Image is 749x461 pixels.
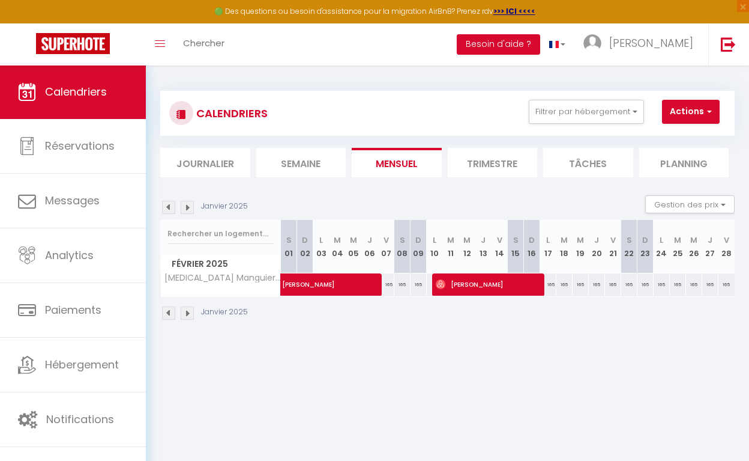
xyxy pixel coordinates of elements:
[686,220,702,273] th: 26
[45,138,115,153] span: Réservations
[594,234,599,246] abbr: J
[36,33,110,54] img: Super Booking
[174,23,233,66] a: Chercher
[319,234,323,246] abbr: L
[670,220,686,273] th: 25
[45,84,107,99] span: Calendriers
[45,302,101,317] span: Paiements
[654,273,670,296] div: 165
[384,234,389,246] abbr: V
[481,234,486,246] abbr: J
[45,248,94,263] span: Analytics
[556,220,573,273] th: 18
[718,273,735,296] div: 165
[513,234,519,246] abbr: S
[627,234,632,246] abbr: S
[447,234,454,246] abbr: M
[702,273,718,296] div: 165
[497,234,502,246] abbr: V
[201,307,248,318] p: Janvier 2025
[621,220,637,273] th: 22
[561,234,568,246] abbr: M
[645,195,735,213] button: Gestion des prix
[367,234,372,246] abbr: J
[281,220,297,273] th: 01
[313,220,329,273] th: 03
[400,234,405,246] abbr: S
[457,34,540,55] button: Besoin d'aide ?
[493,6,535,16] a: >>> ICI <<<<
[543,148,633,177] li: Tâches
[529,100,644,124] button: Filtrer par hébergement
[378,220,394,273] th: 07
[524,220,540,273] th: 16
[415,234,421,246] abbr: D
[346,220,362,273] th: 05
[660,234,663,246] abbr: L
[45,357,119,372] span: Hébergement
[670,273,686,296] div: 165
[394,220,411,273] th: 08
[167,223,274,245] input: Rechercher un logement...
[163,273,283,282] span: [MEDICAL_DATA] Manguiers / Splendide vue mer
[654,220,670,273] th: 24
[573,273,589,296] div: 165
[302,234,308,246] abbr: D
[637,273,654,296] div: 165
[589,273,605,296] div: 165
[427,220,443,273] th: 10
[183,37,224,49] span: Chercher
[540,273,556,296] div: 165
[639,148,729,177] li: Planning
[721,37,736,52] img: logout
[529,234,535,246] abbr: D
[161,255,280,273] span: Février 2025
[605,220,621,273] th: 21
[46,412,114,427] span: Notifications
[573,220,589,273] th: 19
[443,220,459,273] th: 11
[45,193,100,208] span: Messages
[540,220,556,273] th: 17
[362,220,378,273] th: 06
[574,23,708,66] a: ... [PERSON_NAME]
[276,273,292,296] a: [PERSON_NAME]
[605,273,621,296] div: 165
[718,220,735,273] th: 28
[642,234,648,246] abbr: D
[448,148,538,177] li: Trimestre
[201,201,248,212] p: Janvier 2025
[556,273,573,296] div: 165
[193,100,268,127] h3: CALENDRIERS
[708,234,712,246] abbr: J
[436,273,538,296] span: [PERSON_NAME]
[577,234,584,246] abbr: M
[546,234,550,246] abbr: L
[475,220,492,273] th: 13
[459,220,475,273] th: 12
[674,234,681,246] abbr: M
[583,34,601,52] img: ...
[492,220,508,273] th: 14
[160,148,250,177] li: Journalier
[282,267,448,290] span: [PERSON_NAME]
[702,220,718,273] th: 27
[508,220,524,273] th: 15
[329,220,346,273] th: 04
[724,234,729,246] abbr: V
[690,234,697,246] abbr: M
[463,234,471,246] abbr: M
[662,100,720,124] button: Actions
[686,273,702,296] div: 165
[637,220,654,273] th: 23
[589,220,605,273] th: 20
[297,220,313,273] th: 02
[286,234,292,246] abbr: S
[609,35,693,50] span: [PERSON_NAME]
[433,234,436,246] abbr: L
[621,273,637,296] div: 165
[256,148,346,177] li: Semaine
[610,234,616,246] abbr: V
[350,234,357,246] abbr: M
